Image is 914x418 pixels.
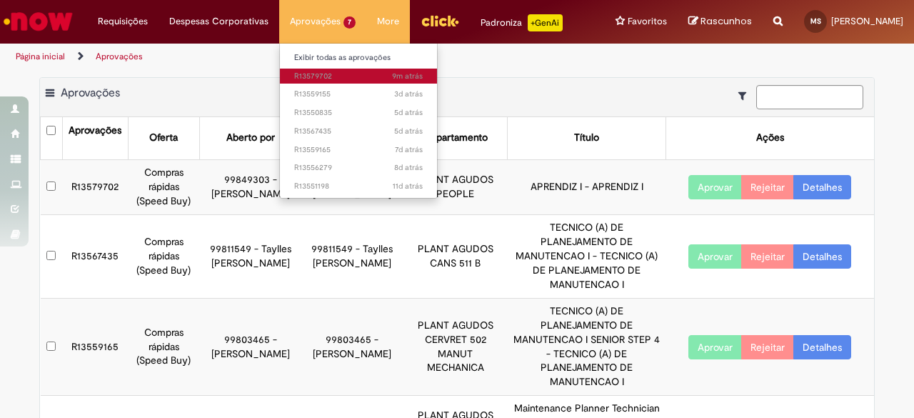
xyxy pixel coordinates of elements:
span: Aprovações [61,86,120,100]
span: Favoritos [628,14,667,29]
button: Rejeitar [741,175,794,199]
button: Rejeitar [741,335,794,359]
a: Aberto R13567435 : [280,124,437,139]
td: Compras rápidas (Speed Buy) [128,298,199,396]
td: APRENDIZ I - APRENDIZ I [508,159,666,214]
span: 5d atrás [394,126,423,136]
span: 8d atrás [394,162,423,173]
span: Aprovações [290,14,341,29]
td: PLANT AGUDOS CERVRET 502 MANUT MECHANICA [403,298,508,396]
td: 99811549 - Taylles [PERSON_NAME] [199,214,301,298]
span: [PERSON_NAME] [831,15,903,27]
td: 99803465 - [PERSON_NAME] [301,298,403,396]
button: Aprovar [688,244,742,269]
span: More [377,14,399,29]
img: click_logo_yellow_360x200.png [421,10,459,31]
span: R13556279 [294,162,423,174]
time: 25/09/2025 20:03:02 [394,107,423,118]
span: 9m atrás [392,71,423,81]
div: Oferta [149,131,178,145]
td: PLANT AGUDOS CANS 511 B [403,214,508,298]
span: R13559165 [294,144,423,156]
div: Padroniza [481,14,563,31]
a: Aprovações [96,51,143,62]
span: 5d atrás [394,107,423,118]
span: Rascunhos [700,14,752,28]
a: Aberto R13579702 : [280,69,437,84]
td: R13559165 [62,298,128,396]
span: R13559155 [294,89,423,100]
td: TECNICO (A) DE PLANEJAMENTO DE MANUTENCAO I SENIOR STEP 4 - TECNICO (A) DE PLANEJAMENTO DE MANUTE... [508,298,666,396]
td: Compras rápidas (Speed Buy) [128,214,199,298]
td: 99803465 - [PERSON_NAME] [199,298,301,396]
time: 23/09/2025 13:59:03 [395,144,423,155]
div: Título [574,131,599,145]
span: Requisições [98,14,148,29]
a: Aberto R13550835 : [280,105,437,121]
span: R13567435 [294,126,423,137]
td: Compras rápidas (Speed Buy) [128,159,199,214]
div: Ações [756,131,784,145]
span: Despesas Corporativas [169,14,268,29]
button: Aprovar [688,335,742,359]
td: 99849303 - [PERSON_NAME] [199,159,301,214]
div: Departamento [423,131,488,145]
a: Exibir todas as aprovações [280,50,437,66]
time: 30/09/2025 08:28:49 [392,71,423,81]
a: Detalhes [793,175,851,199]
span: R13551198 [294,181,423,192]
td: R13579702 [62,159,128,214]
a: Rascunhos [688,15,752,29]
span: 11d atrás [393,181,423,191]
span: 3d atrás [394,89,423,99]
a: Página inicial [16,51,65,62]
time: 19/09/2025 15:12:47 [393,181,423,191]
time: 22/09/2025 16:32:58 [394,162,423,173]
ul: Trilhas de página [11,44,598,70]
a: Detalhes [793,244,851,269]
a: Aberto R13551198 : [280,179,437,194]
a: Detalhes [793,335,851,359]
img: ServiceNow [1,7,75,36]
i: Mostrar filtros para: Suas Solicitações [738,91,753,101]
time: 25/09/2025 15:40:18 [394,126,423,136]
span: R13579702 [294,71,423,82]
button: Rejeitar [741,244,794,269]
ul: Aprovações [279,43,438,199]
div: Aberto por [226,131,275,145]
a: Aberto R13559155 : [280,86,437,102]
div: Aprovações [69,124,121,138]
button: Aprovar [688,175,742,199]
th: Aprovações [62,117,128,159]
span: MS [810,16,821,26]
span: 7 [343,16,356,29]
a: Aberto R13556279 : [280,160,437,176]
span: R13550835 [294,107,423,119]
span: 7d atrás [395,144,423,155]
td: PLANT AGUDOS PEOPLE [403,159,508,214]
time: 27/09/2025 10:13:38 [394,89,423,99]
p: +GenAi [528,14,563,31]
td: TECNICO (A) DE PLANEJAMENTO DE MANUTENCAO I - TECNICO (A) DE PLANEJAMENTO DE MANUTENCAO I [508,214,666,298]
a: Aberto R13559165 : [280,142,437,158]
td: R13567435 [62,214,128,298]
td: 99811549 - Taylles [PERSON_NAME] [301,214,403,298]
